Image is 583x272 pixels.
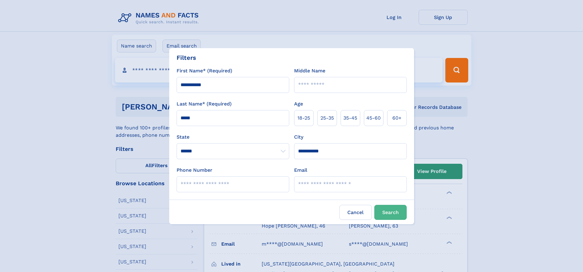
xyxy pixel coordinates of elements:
[177,167,212,174] label: Phone Number
[294,100,303,108] label: Age
[294,167,307,174] label: Email
[177,53,196,62] div: Filters
[177,133,289,141] label: State
[339,205,372,220] label: Cancel
[374,205,407,220] button: Search
[320,114,334,122] span: 25‑35
[294,67,325,75] label: Middle Name
[177,100,232,108] label: Last Name* (Required)
[294,133,303,141] label: City
[177,67,232,75] label: First Name* (Required)
[343,114,357,122] span: 35‑45
[297,114,310,122] span: 18‑25
[392,114,402,122] span: 60+
[366,114,381,122] span: 45‑60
